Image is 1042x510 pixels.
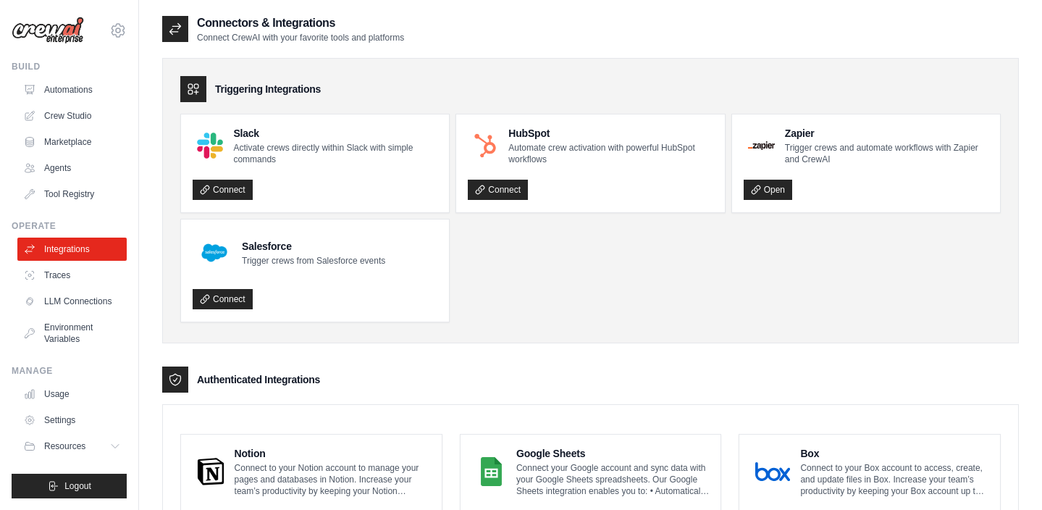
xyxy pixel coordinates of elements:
p: Automate crew activation with powerful HubSpot workflows [508,142,713,165]
div: Build [12,61,127,72]
a: Connect [193,289,253,309]
h2: Connectors & Integrations [197,14,404,32]
img: Box Logo [755,457,790,486]
h3: Triggering Integrations [215,82,321,96]
h4: Slack [233,126,437,141]
a: LLM Connections [17,290,127,313]
a: Agents [17,156,127,180]
p: Connect to your Box account to access, create, and update files in Box. Increase your team’s prod... [800,462,988,497]
a: Integrations [17,238,127,261]
a: Marketplace [17,130,127,154]
img: Google Sheets Logo [476,457,506,486]
img: Slack Logo [197,133,223,159]
a: Connect [468,180,528,200]
img: Zapier Logo [748,141,775,150]
a: Crew Studio [17,104,127,128]
a: Automations [17,78,127,101]
div: Manage [12,365,127,377]
a: Settings [17,409,127,432]
img: Salesforce Logo [197,235,232,270]
p: Trigger crews from Salesforce events [242,255,385,267]
iframe: Chat Widget [970,440,1042,510]
h4: Zapier [785,126,988,141]
a: Connect [193,180,253,200]
h4: HubSpot [508,126,713,141]
p: Connect to your Notion account to manage your pages and databases in Notion. Increase your team’s... [235,462,430,497]
h3: Authenticated Integrations [197,372,320,387]
a: Usage [17,382,127,406]
p: Connect CrewAI with your favorite tools and platforms [197,32,404,43]
h4: Box [800,446,988,461]
div: Operate [12,220,127,232]
a: Environment Variables [17,316,127,351]
p: Connect your Google account and sync data with your Google Sheets spreadsheets. Our Google Sheets... [516,462,709,497]
a: Tool Registry [17,183,127,206]
h4: Salesforce [242,239,385,254]
span: Logout [64,480,91,492]
button: Logout [12,474,127,498]
img: HubSpot Logo [472,133,498,159]
span: Resources [44,440,85,452]
button: Resources [17,435,127,458]
a: Open [744,180,792,200]
h4: Notion [235,446,430,461]
p: Activate crews directly within Slack with simple commands [233,142,437,165]
img: Notion Logo [197,457,224,486]
a: Traces [17,264,127,287]
img: Logo [12,17,84,44]
h4: Google Sheets [516,446,709,461]
p: Trigger crews and automate workflows with Zapier and CrewAI [785,142,988,165]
